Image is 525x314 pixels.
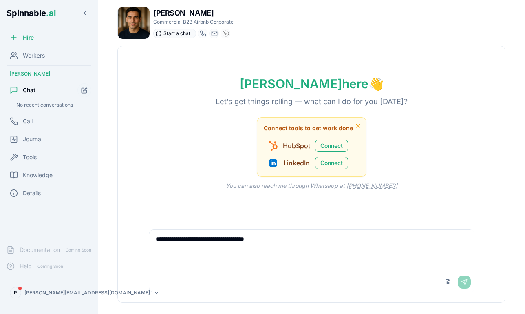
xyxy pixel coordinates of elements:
[35,263,66,270] span: Coming Soon
[268,158,278,168] img: LinkedIn
[153,29,196,38] button: Start a chat
[46,8,56,18] span: .ai
[283,158,310,168] span: LinkedIn
[23,117,33,125] span: Call
[77,83,91,97] button: Start new chat
[153,19,234,25] p: Commercial B2B Airbnb Corporate
[23,51,45,60] span: Workers
[209,29,219,38] button: Send email to emmanuel.larsen@getspinnable.ai
[13,100,91,110] div: No recent conversations
[203,96,421,107] p: Let’s get things rolling — what can I do for you [DATE]?
[315,140,348,152] button: Connect
[23,86,35,94] span: Chat
[268,141,278,151] img: HubSpot
[368,76,384,91] span: wave
[7,285,91,301] button: P[PERSON_NAME][EMAIL_ADDRESS][DOMAIN_NAME]
[118,7,150,39] img: Emmanuel Larsen
[14,290,17,296] span: P
[24,290,150,296] p: [PERSON_NAME][EMAIL_ADDRESS][DOMAIN_NAME]
[315,157,348,169] button: Connect
[7,8,56,18] span: Spinnable
[346,182,397,189] a: [PHONE_NUMBER]
[3,67,95,80] div: [PERSON_NAME]
[23,189,41,197] span: Details
[213,182,410,190] p: You can also reach me through Whatsapp at
[264,124,353,132] span: Connect tools to get work done
[63,246,94,254] span: Coming Soon
[198,29,207,38] button: Start a call with Emmanuel Larsen
[20,246,60,254] span: Documentation
[20,262,32,270] span: Help
[223,30,229,37] img: WhatsApp
[23,33,34,42] span: Hire
[353,121,363,131] button: Dismiss tool suggestions
[23,135,42,143] span: Journal
[227,76,397,91] h1: [PERSON_NAME] here
[283,141,310,151] span: HubSpot
[23,171,53,179] span: Knowledge
[23,153,37,161] span: Tools
[163,30,190,37] span: Start a chat
[221,29,230,38] button: WhatsApp
[153,7,234,19] h1: [PERSON_NAME]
